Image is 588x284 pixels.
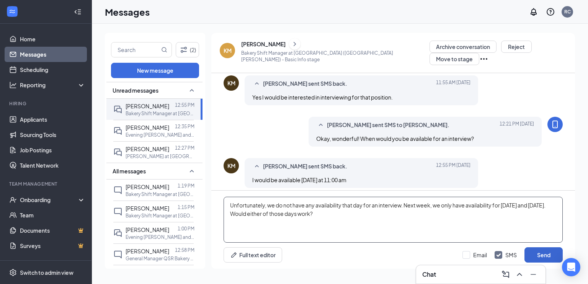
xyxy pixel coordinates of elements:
span: Okay, wonderful! When would you be available for an interview? [316,135,474,142]
button: Full text editorPen [224,247,282,263]
div: Switch to admin view [20,269,73,276]
div: Onboarding [20,196,79,204]
div: Hiring [9,100,84,107]
h1: Messages [105,5,150,18]
div: KM [224,47,232,54]
svg: SmallChevronUp [316,121,325,130]
p: 1:15 PM [178,204,194,211]
a: SurveysCrown [20,238,85,253]
svg: MagnifyingGlass [161,47,167,53]
div: KM [227,79,235,87]
button: Reject [501,41,532,53]
h3: Chat [422,270,436,279]
svg: ChatInactive [113,207,122,216]
svg: SmallChevronUp [187,166,196,176]
p: 1:19 PM [178,183,194,189]
svg: Ellipses [479,54,488,64]
svg: Analysis [9,81,17,89]
span: [DATE] 12:55 PM [436,162,470,171]
div: RC [564,8,571,15]
p: General Manager QSR Bakery at [GEOGRAPHIC_DATA] [126,255,194,262]
span: [DATE] 12:21 PM [500,121,534,130]
svg: SmallChevronUp [187,86,196,95]
p: 12:27 PM [175,145,194,151]
div: Open Intercom Messenger [562,258,580,276]
a: Sourcing Tools [20,127,85,142]
div: [PERSON_NAME] [241,40,286,48]
div: Team Management [9,181,84,187]
a: DocumentsCrown [20,223,85,238]
svg: DoubleChat [113,229,122,238]
span: I would be available [DATE] at 11:00 am [252,176,346,183]
svg: UserCheck [9,196,17,204]
svg: DoubleChat [113,126,122,135]
a: Scheduling [20,62,85,77]
p: 1:00 PM [178,225,194,232]
svg: QuestionInfo [546,7,555,16]
textarea: Unfortunately, we do not have any availability that day for an interview. Next week, we only have... [224,197,563,243]
a: Applicants [20,112,85,127]
svg: ChevronUp [515,270,524,279]
button: ComposeMessage [500,268,512,281]
span: All messages [113,167,146,175]
span: [PERSON_NAME] sent SMS to [PERSON_NAME]. [327,121,449,130]
svg: Pen [230,251,238,259]
span: [DATE] 11:55 AM [436,79,470,88]
svg: SmallChevronUp [252,162,261,171]
button: ChevronUp [513,268,526,281]
p: 12:58 PM [175,247,194,253]
svg: Settings [9,269,17,276]
svg: Notifications [529,7,538,16]
p: 12:55 PM [175,102,194,108]
button: Minimize [527,268,539,281]
svg: Collapse [74,8,82,16]
button: Filter (2) [176,42,199,57]
svg: MobileSms [550,120,560,129]
span: [PERSON_NAME] [126,183,169,190]
svg: DoubleChat [113,105,122,114]
p: 12:35 PM [175,123,194,130]
svg: Minimize [529,270,538,279]
svg: ChatInactive [113,250,122,259]
a: Messages [20,47,85,62]
span: [PERSON_NAME] sent SMS back. [263,79,347,88]
button: New message [111,63,199,78]
p: Evening [PERSON_NAME] and Customer Service at [GEOGRAPHIC_DATA] [126,234,194,240]
svg: ComposeMessage [501,270,510,279]
p: Bakery Shift Manager at [GEOGRAPHIC_DATA] ([GEOGRAPHIC_DATA][PERSON_NAME]) - Basic Info stage [241,50,430,63]
a: Job Postings [20,142,85,158]
p: Bakery Shift Manager at [GEOGRAPHIC_DATA] [126,191,194,197]
span: Unread messages [113,87,158,94]
input: Search [111,42,160,57]
svg: DoubleChat [113,148,122,157]
a: Talent Network [20,158,85,173]
p: [PERSON_NAME] at [GEOGRAPHIC_DATA] [126,153,194,160]
a: Team [20,207,85,223]
button: ChevronRight [289,38,301,50]
span: [PERSON_NAME] [126,226,169,233]
svg: Filter [179,45,188,54]
button: Send [524,247,563,263]
span: [PERSON_NAME] [126,205,169,212]
span: [PERSON_NAME] [126,248,169,255]
svg: SmallChevronUp [252,79,261,88]
span: [PERSON_NAME] [126,145,169,152]
button: Archive conversation [430,41,497,53]
div: KM [227,162,235,170]
span: [PERSON_NAME] [126,103,169,109]
p: Bakery Shift Manager at [GEOGRAPHIC_DATA] ([GEOGRAPHIC_DATA][PERSON_NAME]) [126,110,194,117]
p: 12:56 PM [175,268,194,275]
svg: ChevronRight [291,39,299,49]
span: [PERSON_NAME] sent SMS back. [263,162,347,171]
p: Evening [PERSON_NAME] and Customer Service at [GEOGRAPHIC_DATA] [126,132,194,138]
svg: WorkstreamLogo [8,8,16,15]
svg: ChatInactive [113,186,122,195]
div: Reporting [20,81,86,89]
span: Yes I would be interested in interviewing for that position. [252,94,393,101]
p: Bakery Shift Manager at [GEOGRAPHIC_DATA] [126,212,194,219]
span: [PERSON_NAME] [126,124,169,131]
button: Move to stage [430,53,479,65]
a: Home [20,31,85,47]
